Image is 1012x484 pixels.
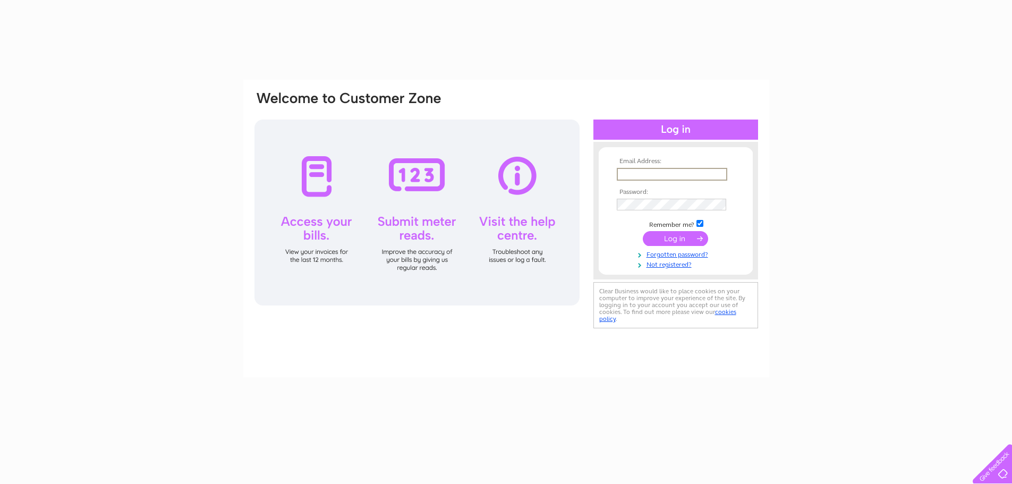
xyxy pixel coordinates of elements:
a: cookies policy [599,308,736,322]
a: Not registered? [617,259,737,269]
td: Remember me? [614,218,737,229]
th: Password: [614,189,737,196]
th: Email Address: [614,158,737,165]
input: Submit [643,231,708,246]
a: Forgotten password? [617,249,737,259]
div: Clear Business would like to place cookies on your computer to improve your experience of the sit... [593,282,758,328]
